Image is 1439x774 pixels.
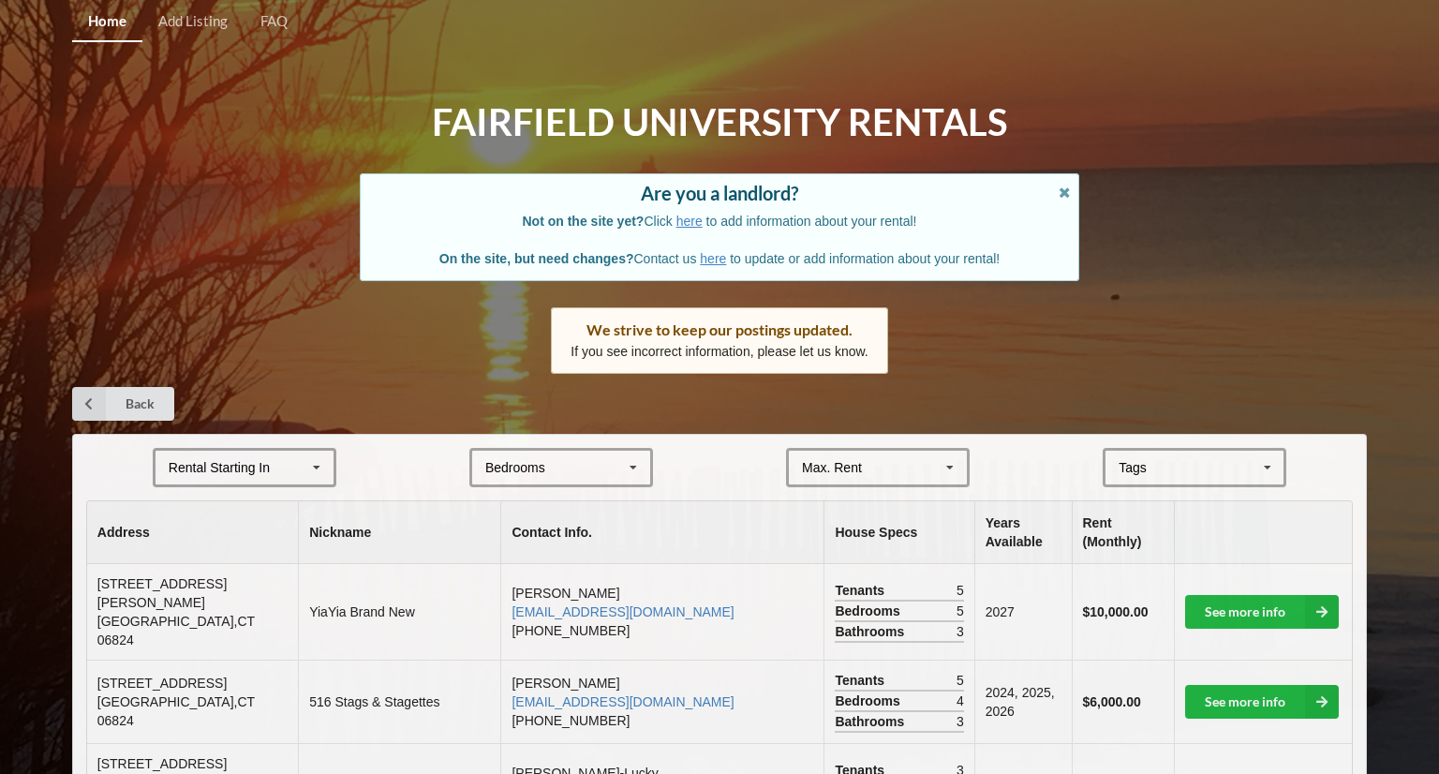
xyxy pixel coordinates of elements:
[835,671,889,690] span: Tenants
[485,461,545,474] div: Bedrooms
[298,660,500,743] td: 516 Stags & Stagettes
[97,694,255,728] span: [GEOGRAPHIC_DATA] , CT 06824
[957,602,964,620] span: 5
[835,692,904,710] span: Bedrooms
[1185,595,1339,629] a: See more info
[97,676,227,691] span: [STREET_ADDRESS]
[835,622,909,641] span: Bathrooms
[298,501,500,564] th: Nickname
[571,342,868,361] p: If you see incorrect information, please let us know.
[957,622,964,641] span: 3
[957,671,964,690] span: 5
[512,694,734,709] a: [EMAIL_ADDRESS][DOMAIN_NAME]
[244,2,303,42] a: FAQ
[835,712,909,731] span: Bathrooms
[72,387,174,421] a: Back
[523,214,917,229] span: Click to add information about your rental!
[97,576,227,610] span: [STREET_ADDRESS][PERSON_NAME]
[835,581,889,600] span: Tenants
[500,660,823,743] td: [PERSON_NAME] [PHONE_NUMBER]
[500,564,823,660] td: [PERSON_NAME] [PHONE_NUMBER]
[87,501,298,564] th: Address
[439,251,1000,266] span: Contact us to update or add information about your rental!
[72,2,142,42] a: Home
[1072,501,1174,564] th: Rent (Monthly)
[1083,694,1141,709] b: $6,000.00
[500,501,823,564] th: Contact Info.
[957,581,964,600] span: 5
[439,251,634,266] b: On the site, but need changes?
[298,564,500,660] td: YiaYia Brand New
[957,712,964,731] span: 3
[957,692,964,710] span: 4
[97,614,255,647] span: [GEOGRAPHIC_DATA] , CT 06824
[802,461,862,474] div: Max. Rent
[676,214,703,229] a: here
[974,660,1072,743] td: 2024, 2025, 2026
[571,320,868,339] div: We strive to keep our postings updated.
[432,98,1007,146] h1: Fairfield University Rentals
[700,251,726,266] a: here
[835,602,904,620] span: Bedrooms
[1114,457,1174,479] div: Tags
[974,501,1072,564] th: Years Available
[1083,604,1149,619] b: $10,000.00
[823,501,973,564] th: House Specs
[523,214,645,229] b: Not on the site yet?
[512,604,734,619] a: [EMAIL_ADDRESS][DOMAIN_NAME]
[169,461,270,474] div: Rental Starting In
[974,564,1072,660] td: 2027
[379,184,1060,202] div: Are you a landlord?
[1185,685,1339,719] a: See more info
[142,2,244,42] a: Add Listing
